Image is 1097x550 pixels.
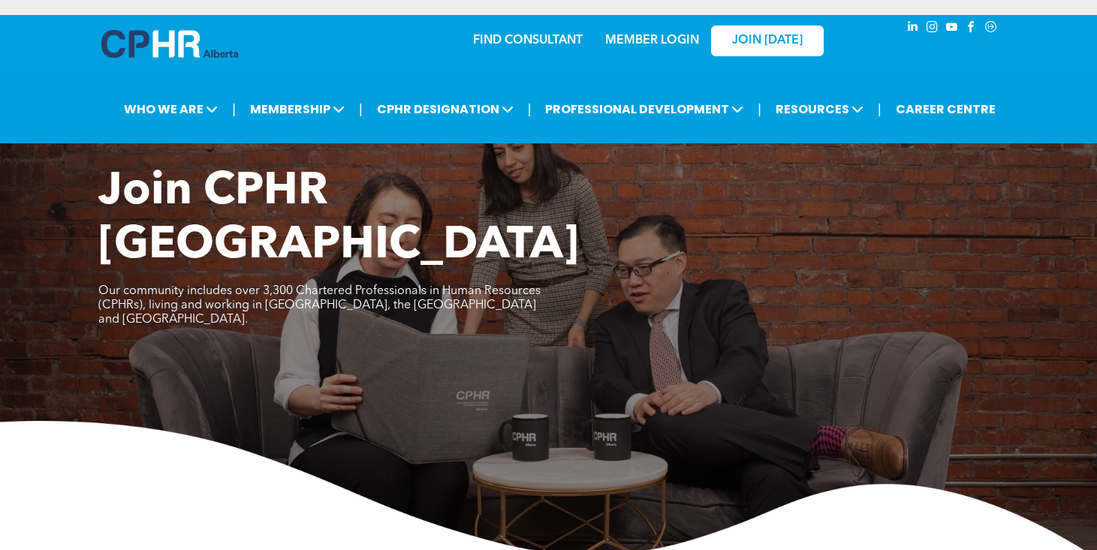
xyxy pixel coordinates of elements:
a: CAREER CENTRE [891,95,1000,123]
span: MEMBERSHIP [246,95,349,123]
span: PROFESSIONAL DEVELOPMENT [541,95,748,123]
span: CPHR DESIGNATION [372,95,518,123]
a: linkedin [905,19,921,39]
a: JOIN [DATE] [711,26,824,56]
span: Our community includes over 3,300 Chartered Professionals in Human Resources (CPHRs), living and ... [98,285,541,326]
li: | [758,94,761,125]
span: WHO WE ARE [119,95,222,123]
span: RESOURCES [771,95,868,123]
a: youtube [944,19,960,39]
img: A blue and white logo for cp alberta [101,30,238,58]
a: instagram [924,19,941,39]
a: Social network [983,19,999,39]
li: | [232,94,236,125]
a: MEMBER LOGIN [605,35,699,47]
li: | [528,94,532,125]
a: facebook [963,19,980,39]
li: | [359,94,363,125]
a: FIND CONSULTANT [473,35,583,47]
span: JOIN [DATE] [732,34,803,48]
span: Join CPHR [GEOGRAPHIC_DATA] [98,170,579,269]
li: | [878,94,882,125]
